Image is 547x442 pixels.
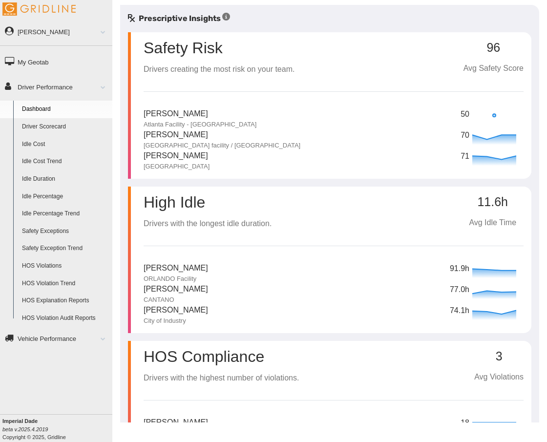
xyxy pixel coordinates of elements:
p: Drivers with the longest idle duration. [144,218,272,230]
p: City of Industry [144,316,208,325]
p: 50 [461,108,470,121]
p: 77.0h [450,284,470,296]
a: Dashboard [18,101,112,118]
p: 71 [461,150,470,163]
a: Idle Percentage Trend [18,205,112,223]
p: [GEOGRAPHIC_DATA] [144,162,210,171]
p: Drivers with the highest number of violations. [144,372,299,384]
a: Idle Percentage [18,188,112,206]
p: 3 [474,350,524,363]
p: 74.1h [450,305,470,317]
a: Idle Cost [18,136,112,153]
p: 70 [461,129,470,142]
p: [PERSON_NAME] [144,262,208,274]
img: Gridline [2,2,76,16]
a: HOS Violations [18,257,112,275]
p: 18 [461,417,470,429]
p: Avg Safety Score [463,63,524,75]
a: HOS Explanation Reports [18,292,112,310]
a: Safety Exception Trend [18,240,112,257]
p: ORLANDO Facility [144,274,208,283]
p: Avg Idle Time [462,217,524,229]
p: 11.6h [462,195,524,209]
p: High Idle [144,194,272,210]
p: [PERSON_NAME] [144,417,300,429]
a: Idle Cost Trend [18,153,112,170]
b: Imperial Dade [2,418,38,424]
p: HOS Compliance [144,349,299,364]
p: 96 [463,41,524,55]
a: HOS Violation Audit Reports [18,310,112,327]
p: [PERSON_NAME] [144,150,210,162]
a: Idle Duration [18,170,112,188]
a: Safety Exceptions [18,223,112,240]
p: [PERSON_NAME] [144,129,300,141]
i: beta v.2025.4.2019 [2,426,48,432]
p: CANTANO [144,295,208,304]
div: Copyright © 2025, Gridline [2,417,112,441]
p: Atlanta Facility - [GEOGRAPHIC_DATA] [144,120,256,129]
a: HOS Violation Trend [18,275,112,293]
p: [GEOGRAPHIC_DATA] facility / [GEOGRAPHIC_DATA] [144,141,300,150]
p: [PERSON_NAME] [144,304,208,316]
p: 91.9h [450,263,470,275]
p: [PERSON_NAME] [144,108,256,120]
p: Avg Violations [474,371,524,383]
p: Safety Risk [144,40,223,56]
a: Driver Scorecard [18,118,112,136]
p: [PERSON_NAME] [144,283,208,295]
h5: Prescriptive Insights [128,13,230,24]
p: Drivers creating the most risk on your team. [144,63,295,76]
